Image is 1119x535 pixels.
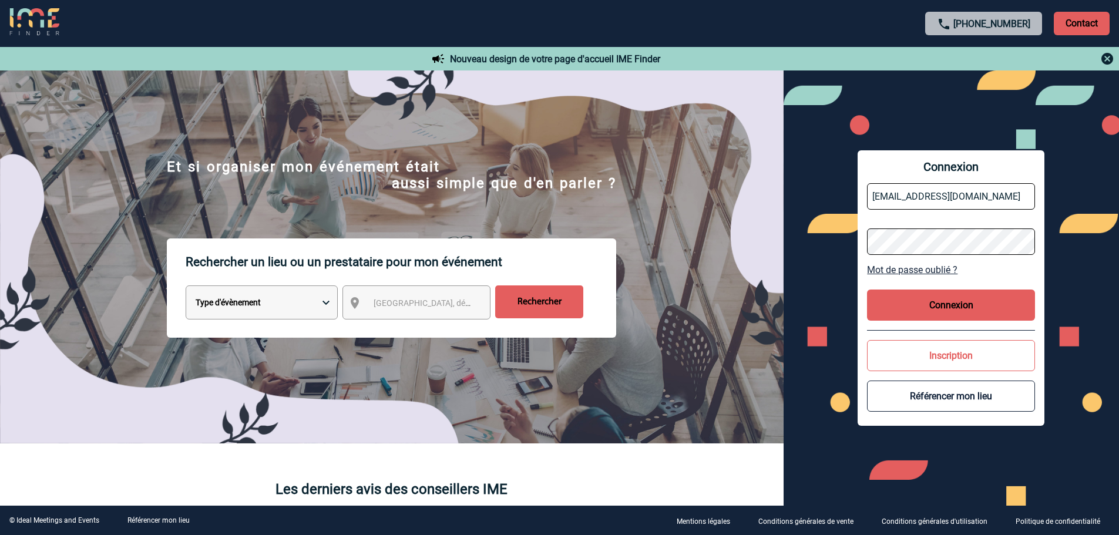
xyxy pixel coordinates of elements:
p: Mentions légales [677,517,730,526]
p: Politique de confidentialité [1016,517,1100,526]
p: Conditions générales de vente [758,517,853,526]
a: Conditions générales de vente [749,515,872,526]
div: © Ideal Meetings and Events [9,516,99,524]
a: Politique de confidentialité [1006,515,1119,526]
p: Conditions générales d'utilisation [882,517,987,526]
a: Mentions légales [667,515,749,526]
p: Contact [1054,12,1110,35]
a: Conditions générales d'utilisation [872,515,1006,526]
a: Référencer mon lieu [127,516,190,524]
